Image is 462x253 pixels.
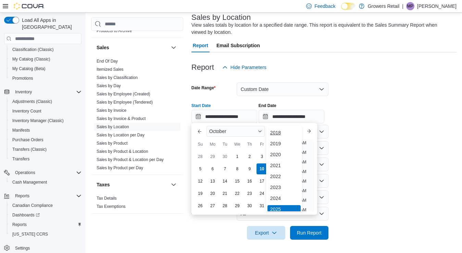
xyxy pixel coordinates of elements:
[257,176,267,187] div: day-17
[193,39,208,52] span: Report
[1,168,84,177] button: Operations
[10,97,55,106] a: Adjustments (Classic)
[15,193,29,199] span: Reports
[12,147,47,152] span: Transfers (Classic)
[209,129,226,134] span: October
[7,125,84,135] button: Manifests
[10,211,42,219] a: Dashboards
[10,136,82,144] span: Purchase Orders
[207,200,218,211] div: day-27
[244,163,255,174] div: day-9
[303,126,314,137] button: Next month
[15,89,32,95] span: Inventory
[10,230,51,238] a: [US_STATE] CCRS
[191,103,211,108] label: Start Date
[97,116,146,121] a: Sales by Invoice & Product
[259,103,276,108] label: End Date
[91,194,183,213] div: Taxes
[220,188,230,199] div: day-21
[10,45,57,54] a: Classification (Classic)
[10,230,82,238] span: Washington CCRS
[195,188,206,199] div: day-19
[10,211,82,219] span: Dashboards
[10,155,82,163] span: Transfers
[10,45,82,54] span: Classification (Classic)
[195,163,206,174] div: day-5
[267,183,301,191] div: 2023
[10,74,36,82] a: Promotions
[207,126,265,137] div: Button. Open the month selector. October is currently selected.
[7,106,84,116] button: Inventory Count
[97,181,168,188] button: Taxes
[97,141,128,146] a: Sales by Product
[290,226,328,240] button: Run Report
[97,149,148,154] a: Sales by Product & Location
[259,110,324,123] input: Press the down key to open a popover containing a calendar.
[257,151,267,162] div: day-3
[267,194,301,202] div: 2024
[12,169,38,177] button: Operations
[7,54,84,64] button: My Catalog (Classic)
[10,136,46,144] a: Purchase Orders
[97,204,126,209] a: Tax Exemptions
[207,163,218,174] div: day-6
[12,244,33,252] a: Settings
[12,212,40,218] span: Dashboards
[230,64,266,71] span: Hide Parameters
[97,92,150,96] a: Sales by Employee (Created)
[244,188,255,199] div: day-23
[7,45,84,54] button: Classification (Classic)
[10,155,32,163] a: Transfers
[10,178,50,186] a: Cash Management
[10,145,49,154] a: Transfers (Classic)
[244,176,255,187] div: day-16
[257,163,267,174] div: day-10
[244,200,255,211] div: day-30
[1,87,84,97] button: Inventory
[1,243,84,253] button: Settings
[12,137,43,143] span: Purchase Orders
[10,117,66,125] a: Inventory Manager (Classic)
[10,145,82,154] span: Transfers (Classic)
[12,192,82,200] span: Reports
[207,188,218,199] div: day-20
[232,163,243,174] div: day-8
[12,47,54,52] span: Classification (Classic)
[7,210,84,220] a: Dashboards
[232,200,243,211] div: day-29
[232,188,243,199] div: day-22
[319,145,324,151] button: Open list of options
[194,126,205,137] button: Previous Month
[314,3,335,10] span: Feedback
[10,97,82,106] span: Adjustments (Classic)
[12,222,27,227] span: Reports
[10,55,82,63] span: My Catalog (Classic)
[1,191,84,201] button: Reports
[406,2,414,10] div: Michael Potts
[10,178,82,186] span: Cash Management
[12,179,47,185] span: Cash Management
[232,151,243,162] div: day-1
[216,39,260,52] span: Email Subscription
[97,133,145,137] a: Sales by Location per Day
[7,74,84,83] button: Promotions
[7,177,84,187] button: Cash Management
[220,163,230,174] div: day-7
[195,151,206,162] div: day-28
[7,135,84,145] button: Purchase Orders
[12,56,50,62] span: My Catalog (Classic)
[191,110,257,123] input: Press the down key to enter a popover containing a calendar. Press the escape key to close the po...
[170,181,178,189] button: Taxes
[7,116,84,125] button: Inventory Manager (Classic)
[12,108,41,114] span: Inventory Count
[257,188,267,199] div: day-24
[15,170,35,175] span: Operations
[297,229,322,236] span: Run Report
[12,192,32,200] button: Reports
[97,75,138,80] a: Sales by Classification
[237,82,328,96] button: Custom Date
[232,176,243,187] div: day-15
[244,139,255,150] div: Th
[368,2,400,10] p: Growers Retail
